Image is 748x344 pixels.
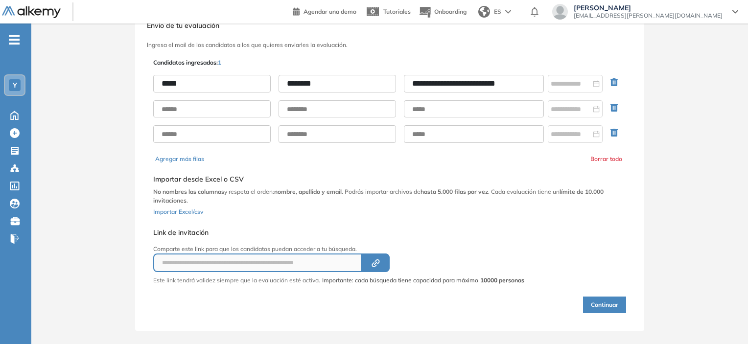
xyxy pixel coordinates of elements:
span: ES [494,7,501,16]
p: y respeta el orden: . Podrás importar archivos de . Cada evaluación tiene un . [153,187,626,205]
span: Onboarding [434,8,467,15]
a: Agendar una demo [293,5,356,17]
span: [EMAIL_ADDRESS][PERSON_NAME][DOMAIN_NAME] [574,12,723,20]
h3: Ingresa el mail de los candidatos a los que quieres enviarles la evaluación. [147,42,632,48]
p: Candidatos ingresados: [153,58,221,67]
img: world [478,6,490,18]
button: Importar Excel/csv [153,205,203,217]
b: nombre, apellido y email [274,188,342,195]
h5: Link de invitación [153,229,524,237]
span: Tutoriales [383,8,411,15]
p: Este link tendrá validez siempre que la evaluación esté activa. [153,276,320,285]
span: 1 [218,59,221,66]
i: - [9,39,20,41]
b: hasta 5.000 filas por vez [421,188,488,195]
button: Agregar más filas [155,155,204,163]
b: No nombres las columnas [153,188,224,195]
p: Comparte este link para que los candidatos puedan acceder a tu búsqueda. [153,245,524,253]
button: Onboarding [419,1,467,23]
img: Logo [2,6,61,19]
h3: Envío de tu evaluación [147,22,632,30]
button: Continuar [583,297,626,313]
span: Y [13,81,17,89]
button: Borrar todo [590,155,622,163]
span: [PERSON_NAME] [574,4,723,12]
iframe: Chat Widget [699,297,748,344]
span: Agendar una demo [304,8,356,15]
div: Widget de chat [699,297,748,344]
span: Importante: cada búsqueda tiene capacidad para máximo [322,276,524,285]
h5: Importar desde Excel o CSV [153,175,626,183]
b: límite de 10.000 invitaciones [153,188,604,204]
span: Importar Excel/csv [153,208,203,215]
strong: 10000 personas [480,276,524,284]
img: arrow [505,10,511,14]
